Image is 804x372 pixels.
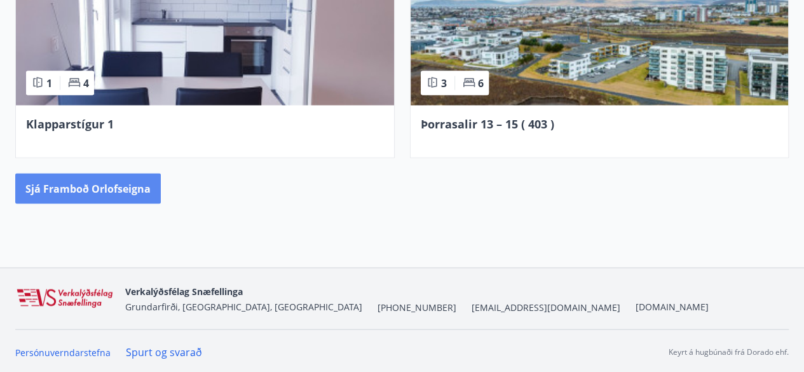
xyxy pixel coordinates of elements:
[441,76,447,90] span: 3
[669,347,789,358] p: Keyrt á hugbúnaði frá Dorado ehf.
[125,301,362,313] span: Grundarfirði, [GEOGRAPHIC_DATA], [GEOGRAPHIC_DATA]
[46,76,52,90] span: 1
[478,76,484,90] span: 6
[636,301,709,313] a: [DOMAIN_NAME]
[421,116,554,132] span: Þorrasalir 13 – 15 ( 403 )
[15,347,111,359] a: Persónuverndarstefna
[15,174,161,204] button: Sjá framboð orlofseigna
[125,286,243,298] span: Verkalýðsfélag Snæfellinga
[126,345,202,359] a: Spurt og svarað
[15,288,115,310] img: WvRpJk2u6KDFA1HvFrCJUzbr97ECa5dHUCvez65j.png
[26,116,114,132] span: Klapparstígur 1
[378,301,456,314] span: [PHONE_NUMBER]
[83,76,89,90] span: 4
[472,301,620,314] span: [EMAIL_ADDRESS][DOMAIN_NAME]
